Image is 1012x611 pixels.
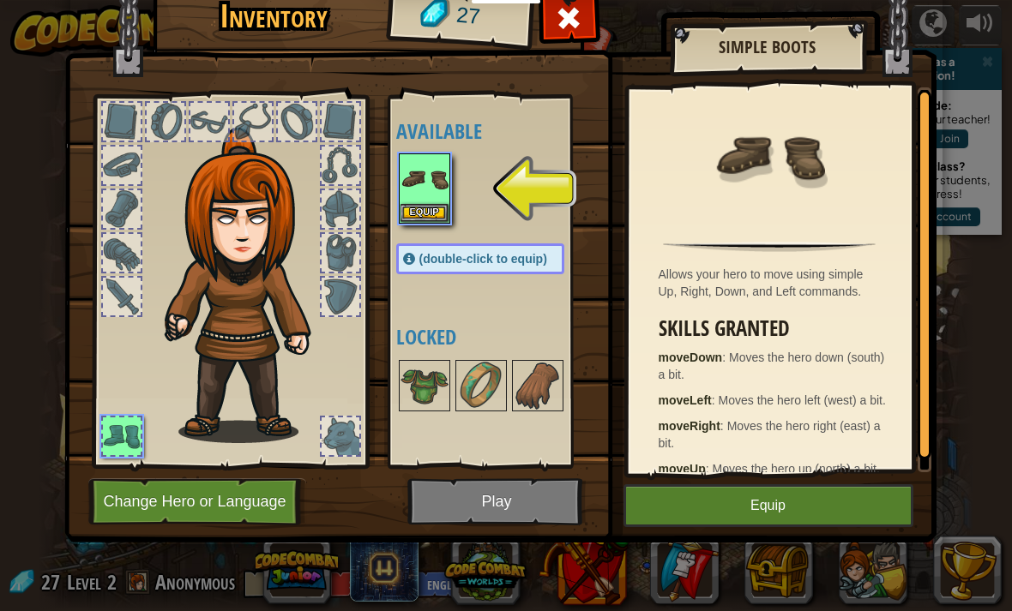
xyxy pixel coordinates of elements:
[623,484,913,527] button: Equip
[659,393,712,407] strong: moveLeft
[714,100,825,212] img: portrait.png
[88,478,306,525] button: Change Hero or Language
[719,393,886,407] span: Moves the hero left (west) a bit.
[659,419,881,450] span: Moves the hero right (east) a bit.
[722,350,729,364] span: :
[401,155,449,203] img: portrait.png
[659,462,706,476] strong: moveUp
[663,242,875,252] img: hr.png
[659,317,889,340] h3: Skills Granted
[706,462,713,476] span: :
[659,350,885,381] span: Moves the hero down (south) a bit.
[396,326,599,348] h4: Locked
[401,362,449,410] img: portrait.png
[419,252,547,266] span: (double-click to equip)
[514,362,562,410] img: portrait.png
[659,419,720,433] strong: moveRight
[457,362,505,410] img: portrait.png
[396,120,599,142] h4: Available
[713,462,880,476] span: Moves the hero up (north) a bit.
[712,393,719,407] span: :
[687,38,848,57] h2: Simple Boots
[720,419,727,433] span: :
[157,128,341,443] img: hair_f2.png
[401,204,449,222] button: Equip
[659,266,889,300] div: Allows your hero to move using simple Up, Right, Down, and Left commands.
[659,350,723,364] strong: moveDown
